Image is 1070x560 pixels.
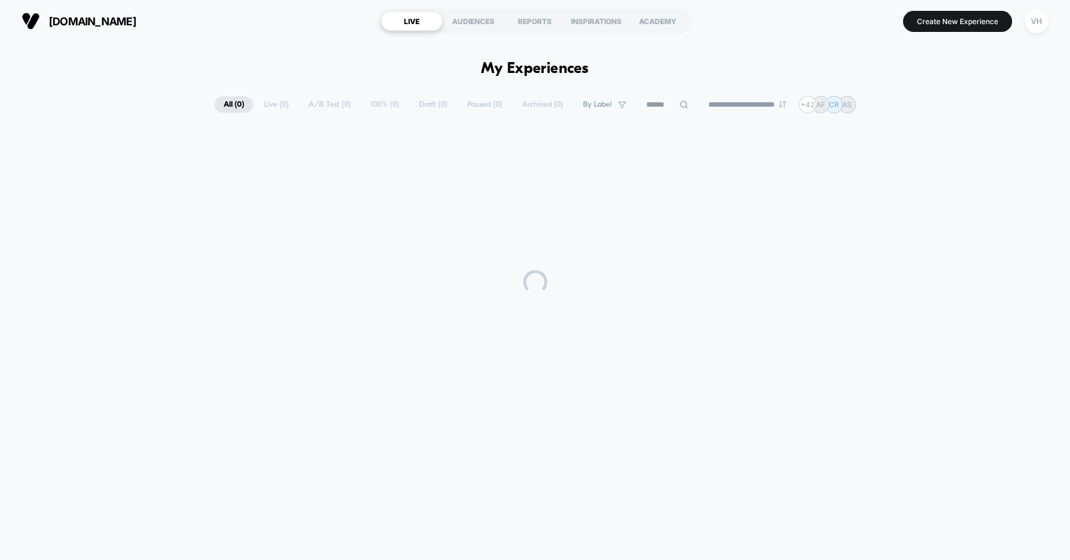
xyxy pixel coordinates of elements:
div: VH [1025,10,1048,33]
p: AS [842,100,852,109]
img: Visually logo [22,12,40,30]
div: REPORTS [504,11,565,31]
div: INSPIRATIONS [565,11,627,31]
div: LIVE [381,11,442,31]
h1: My Experiences [481,60,589,78]
p: CR [829,100,839,109]
span: By Label [583,100,612,109]
div: + 42 [799,96,816,113]
span: All ( 0 ) [215,96,253,113]
p: AF [816,100,825,109]
div: ACADEMY [627,11,688,31]
span: [DOMAIN_NAME] [49,15,136,28]
button: Create New Experience [903,11,1012,32]
div: AUDIENCES [442,11,504,31]
button: VH [1021,9,1052,34]
button: [DOMAIN_NAME] [18,11,140,31]
img: end [779,101,786,108]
